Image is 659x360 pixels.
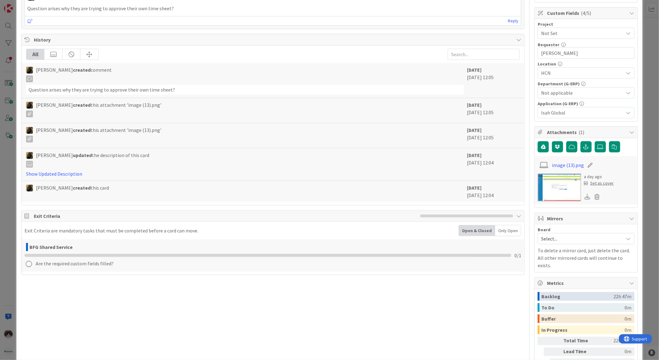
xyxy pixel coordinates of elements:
[541,303,625,312] div: To Do
[625,314,632,323] div: 0m
[547,279,626,287] span: Metrics
[26,171,82,177] a: Show Updated Description
[27,5,518,12] p: Question arises why they are trying to approve their own time sheet?
[73,127,91,133] b: created
[514,252,521,259] span: 0 / 1
[26,102,33,109] img: ND
[26,85,464,95] div: Question arises why they are trying to approve their own time sheet?
[459,225,495,236] div: Open & Closed
[467,151,520,178] div: [DATE] 12:04
[26,152,33,159] img: ND
[26,67,33,74] img: ND
[547,215,626,222] span: Mirrors
[584,193,591,201] div: Download
[73,185,91,191] b: created
[541,29,621,38] span: Not Set
[36,260,114,267] div: Are the required custom fields filled?
[541,326,625,334] div: In Progress
[579,129,585,135] span: ( 1 )
[448,49,520,60] input: Search...
[29,244,73,250] b: BFG Shared Service
[26,127,33,134] img: ND
[36,184,109,191] span: [PERSON_NAME] this card
[467,185,482,191] b: [DATE]
[563,337,598,345] div: Total Time
[73,67,91,73] b: created
[547,9,626,17] span: Custom Fields
[73,102,91,108] b: created
[25,227,198,234] div: Exit Criteria are mandatory tasks that must be completed before a card can move.
[467,127,482,133] b: [DATE]
[36,126,161,142] span: [PERSON_NAME] this attachment 'image (13).png'
[600,337,632,345] div: 22h 47m
[625,303,632,312] div: 0m
[34,212,417,220] span: Exit Criteria
[538,101,634,106] div: Application (G-ERP)
[538,227,550,232] span: Board
[467,101,520,120] div: [DATE] 12:05
[26,185,33,191] img: ND
[625,326,632,334] div: 0m
[538,247,634,269] p: To delete a mirror card, just delete the card. All other mirrored cards will continue to exists.
[467,66,520,95] div: [DATE] 12:05
[541,234,621,243] span: Select...
[538,42,559,47] label: Requester
[541,109,624,116] span: Isah Global
[547,128,626,136] span: Attachments
[538,82,634,86] div: Department (G-ERP)
[26,49,44,60] div: All
[614,292,632,301] div: 22h 47m
[584,180,614,187] div: Set as cover
[467,152,482,158] b: [DATE]
[538,62,634,66] div: Location
[13,1,28,8] span: Support
[538,22,634,26] div: Project
[467,184,520,199] div: [DATE] 12:04
[73,152,92,158] b: updated
[495,225,521,236] div: Only Open
[36,151,149,168] span: [PERSON_NAME] the description of this card
[36,66,112,82] span: [PERSON_NAME] comment
[467,102,482,108] b: [DATE]
[552,161,584,169] a: image (13).png
[36,101,161,117] span: [PERSON_NAME] this attachment 'image (13).png'
[541,89,624,97] span: Not applicable
[541,69,624,77] span: HCN
[34,36,513,43] span: History
[563,348,598,356] div: Lead Time
[467,126,520,145] div: [DATE] 12:05
[600,348,632,356] div: 0m
[581,10,591,16] span: ( 4/5 )
[541,292,614,301] div: Backlog
[541,314,625,323] div: Buffer
[508,17,518,25] a: Reply
[467,67,482,73] b: [DATE]
[584,173,614,180] div: a day ago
